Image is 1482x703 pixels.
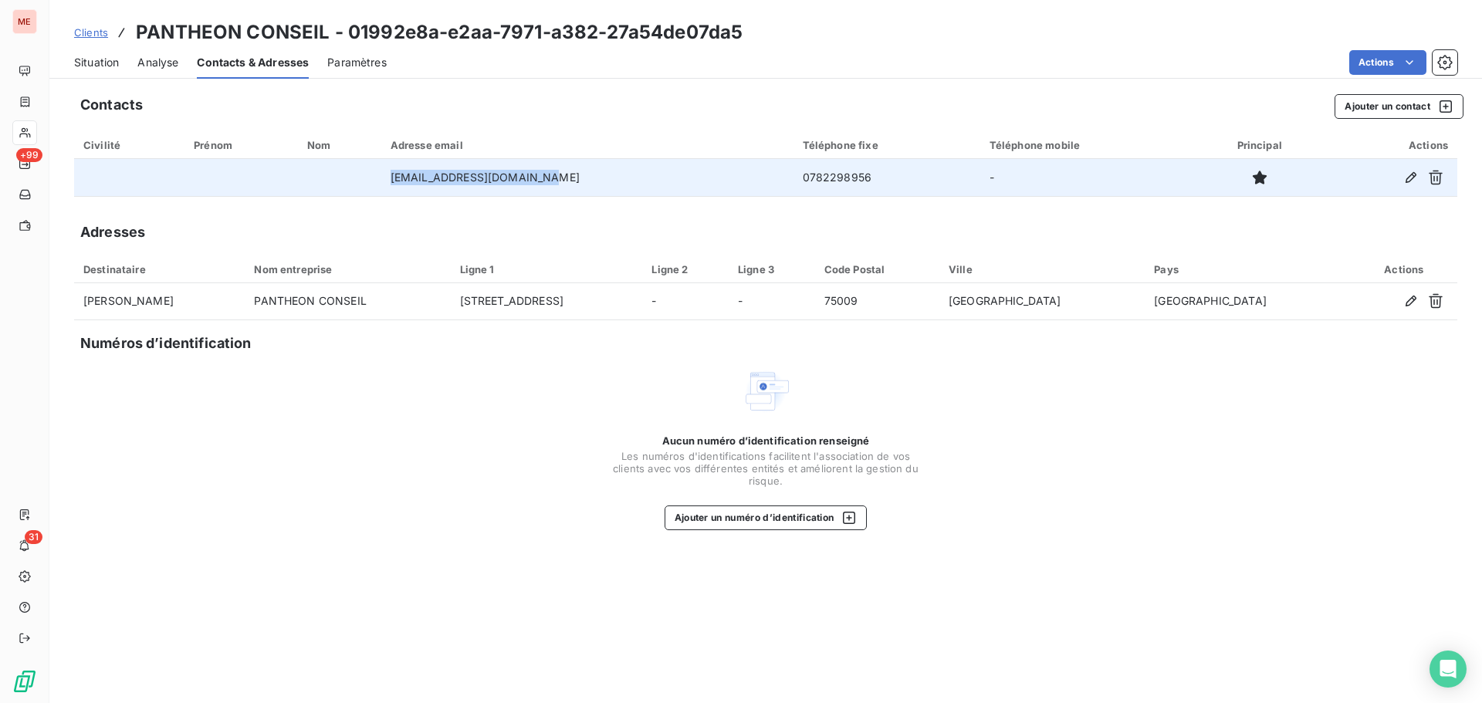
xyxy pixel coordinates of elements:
[16,148,42,162] span: +99
[74,283,245,320] td: [PERSON_NAME]
[74,55,119,70] span: Situation
[990,139,1187,151] div: Téléphone mobile
[74,25,108,40] a: Clients
[1335,94,1463,119] button: Ajouter un contact
[83,139,175,151] div: Civilité
[137,55,178,70] span: Analyse
[1360,263,1448,275] div: Actions
[1349,50,1426,75] button: Actions
[245,283,450,320] td: PANTHEON CONSEIL
[80,94,143,116] h5: Contacts
[611,450,920,487] span: Les numéros d'identifications facilitent l'association de vos clients avec vos différentes entité...
[12,9,37,34] div: ME
[80,221,145,243] h5: Adresses
[451,283,643,320] td: [STREET_ADDRESS]
[651,263,719,275] div: Ligne 2
[824,263,930,275] div: Code Postal
[83,263,235,275] div: Destinataire
[74,26,108,39] span: Clients
[1331,139,1448,151] div: Actions
[381,159,793,196] td: [EMAIL_ADDRESS][DOMAIN_NAME]
[1154,263,1341,275] div: Pays
[136,19,743,46] h3: PANTHEON CONSEIL - 01992e8a-e2aa-7971-a382-27a54de07da5
[391,139,784,151] div: Adresse email
[939,283,1145,320] td: [GEOGRAPHIC_DATA]
[1145,283,1350,320] td: [GEOGRAPHIC_DATA]
[80,333,252,354] h5: Numéros d’identification
[194,139,289,151] div: Prénom
[197,55,309,70] span: Contacts & Adresses
[1430,651,1467,688] div: Open Intercom Messenger
[980,159,1196,196] td: -
[12,669,37,694] img: Logo LeanPay
[741,367,790,416] img: Empty state
[460,263,634,275] div: Ligne 1
[662,434,870,447] span: Aucun numéro d’identification renseigné
[327,55,387,70] span: Paramètres
[642,283,729,320] td: -
[254,263,441,275] div: Nom entreprise
[793,159,980,196] td: 0782298956
[738,263,806,275] div: Ligne 3
[803,139,971,151] div: Téléphone fixe
[815,283,939,320] td: 75009
[25,530,42,544] span: 31
[729,283,815,320] td: -
[665,505,868,530] button: Ajouter un numéro d’identification
[1206,139,1313,151] div: Principal
[949,263,1135,275] div: Ville
[307,139,372,151] div: Nom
